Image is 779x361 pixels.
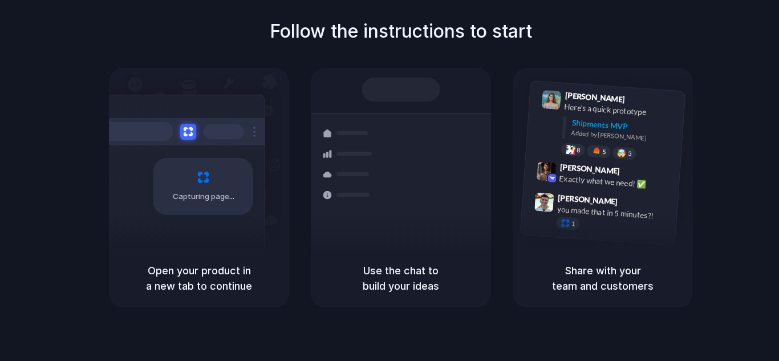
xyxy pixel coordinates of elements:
[559,161,620,177] span: [PERSON_NAME]
[270,18,532,45] h1: Follow the instructions to start
[602,149,606,155] span: 5
[557,203,671,222] div: you made that in 5 minutes?!
[173,191,236,202] span: Capturing page
[617,149,627,157] div: 🤯
[623,166,647,180] span: 9:42 AM
[558,191,618,208] span: [PERSON_NAME]
[628,151,632,157] span: 3
[628,94,652,108] span: 9:41 AM
[565,89,625,106] span: [PERSON_NAME]
[571,128,676,145] div: Added by [PERSON_NAME]
[571,221,575,227] span: 1
[564,101,678,120] div: Here's a quick prototype
[123,263,275,294] h5: Open your product in a new tab to continue
[571,117,677,136] div: Shipments MVP
[559,172,673,192] div: Exactly what we need! ✅
[577,147,581,153] span: 8
[621,197,644,210] span: 9:47 AM
[324,263,477,294] h5: Use the chat to build your ideas
[526,263,679,294] h5: Share with your team and customers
